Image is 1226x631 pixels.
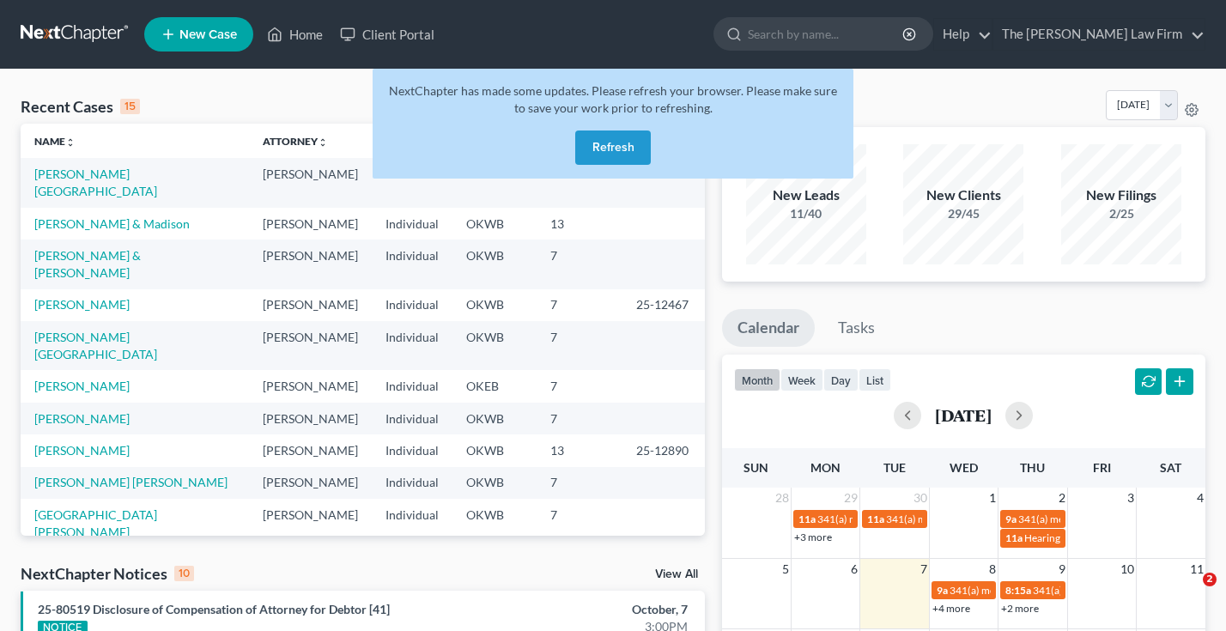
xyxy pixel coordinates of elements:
a: [PERSON_NAME][GEOGRAPHIC_DATA] [34,167,157,198]
span: Tue [883,460,906,475]
h2: [DATE] [935,406,992,424]
span: 8 [987,559,998,579]
td: 7 [537,321,622,370]
span: NextChapter has made some updates. Please refresh your browser. Please make sure to save your wor... [389,83,837,115]
span: 28 [774,488,791,508]
td: OKWB [452,434,537,466]
span: 11a [1005,531,1023,544]
div: 15 [120,99,140,114]
span: Fri [1093,460,1111,475]
td: Individual [372,208,452,240]
a: Tasks [822,309,890,347]
td: Individual [372,467,452,499]
td: 13 [537,434,622,466]
a: [PERSON_NAME] & [PERSON_NAME] [34,248,141,280]
button: Refresh [575,130,651,165]
td: [PERSON_NAME] [249,403,372,434]
a: Client Portal [331,19,443,50]
td: 25-12890 [622,434,705,466]
a: [PERSON_NAME] [PERSON_NAME] [34,475,228,489]
td: Individual [372,370,452,402]
td: 25-12467 [622,289,705,321]
a: Nameunfold_more [34,135,76,148]
span: 10 [1119,559,1136,579]
span: 341(a) meeting for [PERSON_NAME] [1018,513,1184,525]
span: 2 [1057,488,1067,508]
div: 29/45 [903,205,1023,222]
a: View All [655,568,698,580]
td: OKWB [452,467,537,499]
td: Individual [372,289,452,321]
td: Individual [372,434,452,466]
td: OKWB [452,403,537,434]
td: 7 [537,370,622,402]
span: 9a [1005,513,1017,525]
td: [PERSON_NAME] [249,467,372,499]
td: Individual [372,158,452,207]
span: 4 [1195,488,1205,508]
span: 341(a) meeting for [PERSON_NAME] [886,513,1052,525]
i: unfold_more [65,137,76,148]
td: OKEB [452,370,537,402]
span: Hearing for [PERSON_NAME] [1024,531,1158,544]
span: 3 [1126,488,1136,508]
div: October, 7 [483,601,688,618]
td: OKWB [452,240,537,288]
span: 29 [842,488,859,508]
div: 2/25 [1061,205,1181,222]
div: 11/40 [746,205,866,222]
td: [PERSON_NAME] [249,208,372,240]
a: 25-80519 Disclosure of Compensation of Attorney for Debtor [41] [38,602,390,616]
span: 341(a) meeting for [PERSON_NAME] & [PERSON_NAME] [950,584,1206,597]
span: 8:15a [1005,584,1031,597]
td: [PERSON_NAME] [249,289,372,321]
i: unfold_more [318,137,328,148]
span: Wed [950,460,978,475]
td: [PERSON_NAME] [249,499,372,565]
a: [PERSON_NAME] [34,297,130,312]
div: NextChapter Notices [21,563,194,584]
td: 13 [537,208,622,240]
span: Mon [810,460,841,475]
a: Help [934,19,992,50]
a: +4 more [932,602,970,615]
span: 1 [987,488,998,508]
td: Individual [372,403,452,434]
td: [PERSON_NAME] [249,434,372,466]
td: [PERSON_NAME] [249,321,372,370]
a: Calendar [722,309,815,347]
a: +3 more [794,531,832,543]
span: 11 [1188,559,1205,579]
a: [PERSON_NAME][GEOGRAPHIC_DATA] [34,330,157,361]
span: 5 [780,559,791,579]
span: New Case [179,28,237,41]
a: [PERSON_NAME] [34,411,130,426]
span: 2 [1203,573,1217,586]
span: Sat [1160,460,1181,475]
span: 11a [867,513,884,525]
span: 341(a) meeting for [PERSON_NAME] [817,513,983,525]
td: 7 [537,240,622,288]
td: OKWB [452,289,537,321]
input: Search by name... [748,18,905,50]
span: 6 [849,559,859,579]
td: OKWB [452,208,537,240]
a: [PERSON_NAME] [34,379,130,393]
span: 30 [912,488,929,508]
td: 7 [537,499,622,565]
td: Individual [372,321,452,370]
a: Attorneyunfold_more [263,135,328,148]
span: 9a [937,584,948,597]
span: 9 [1057,559,1067,579]
button: list [859,368,891,391]
span: 7 [919,559,929,579]
span: Thu [1020,460,1045,475]
iframe: Intercom live chat [1168,573,1209,614]
div: New Filings [1061,185,1181,205]
td: OKWB [452,321,537,370]
a: [PERSON_NAME] [34,443,130,458]
span: 11a [798,513,816,525]
td: [PERSON_NAME] [249,370,372,402]
button: day [823,368,859,391]
div: New Clients [903,185,1023,205]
